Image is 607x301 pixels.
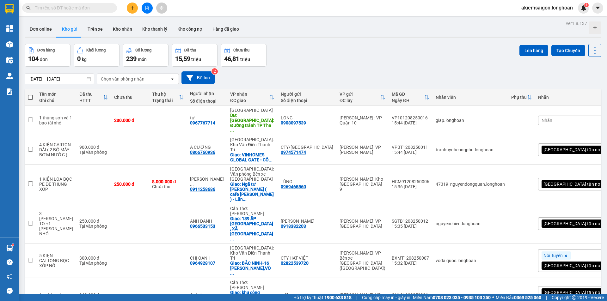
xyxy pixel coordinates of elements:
span: [GEOGRAPHIC_DATA] tận nơi [543,181,601,187]
span: [GEOGRAPHIC_DATA] tận nơi [543,290,601,295]
img: logo-vxr [5,4,14,14]
div: Chưa thu [114,95,146,100]
div: vodaiquoc.longhoan [436,258,505,263]
div: Trạng thái [152,98,179,103]
div: Số lượng [135,48,151,52]
div: 1 KIỆN LOA BỌC PE ĐẾ THÙNG XỐP [39,177,73,192]
strong: 0708 023 035 - 0935 103 250 [433,295,491,300]
div: 15:44 [DATE] [392,150,429,155]
span: Cung cấp máy in - giấy in: [362,294,411,301]
div: Cần Thơ: [PERSON_NAME] [230,280,274,290]
div: 5 KIỆN CATTONG BỌC XỐP NỔ [39,253,73,268]
div: [PERSON_NAME]: VP Bến xe [GEOGRAPHIC_DATA] ([GEOGRAPHIC_DATA]) [340,250,385,271]
div: Đã thu [184,48,196,52]
div: Khối lượng [86,48,106,52]
img: warehouse-icon [6,41,13,48]
span: | [546,294,547,301]
span: Nối Tuyến [543,253,563,258]
div: Phụ thu [511,95,527,100]
div: Ngày ĐH [392,98,424,103]
span: triệu [191,57,201,62]
button: Đơn online [25,21,57,37]
span: ... [230,128,234,133]
div: 0974571474 [281,150,306,155]
div: HTTT [79,98,103,103]
div: 15:32 [DATE] [392,261,429,266]
div: Cần Thơ: [PERSON_NAME] [230,206,274,216]
div: [GEOGRAPHIC_DATA]: Văn phòng Bến xe [GEOGRAPHIC_DATA] [230,166,274,182]
span: ... [190,182,194,187]
span: triệu [240,57,250,62]
div: 3 THÙNG SƠN TO +1 THÙNG SƠN NHỎ [39,211,73,236]
span: file-add [145,6,149,10]
img: icon-new-feature [581,5,586,11]
span: copyright [572,295,576,300]
span: question-circle [7,259,13,265]
strong: 1900 633 818 [324,295,352,300]
button: Chưa thu46,81 triệu [221,44,267,67]
span: ... [243,197,247,202]
div: a Chung [281,292,333,298]
div: 0966533153 [190,224,215,229]
span: Miền Nam [413,294,491,301]
th: Toggle SortBy [76,89,111,106]
span: món [138,57,147,62]
div: CTY HẠT VIỆT [281,256,333,261]
div: Ghi chú [39,98,73,103]
div: QU121208250026 [392,292,429,298]
div: 0866760936 [190,150,215,155]
img: warehouse-icon [6,57,13,63]
button: Đơn hàng104đơn [25,44,71,67]
div: SGTB1208250012 [392,219,429,224]
span: caret-down [595,5,601,11]
button: Bộ lọc [181,71,215,84]
input: Tìm tên, số ĐT hoặc mã đơn [35,4,109,11]
div: 47319_nguyendongquan.longhoan [436,182,505,187]
div: [GEOGRAPHIC_DATA]: Kho Văn Điển Thanh Trì [230,245,274,261]
div: ANH DANH [190,219,224,224]
div: 250.000 đ [114,182,146,187]
div: Thu hộ [152,92,179,97]
div: VPBT1208250011 [392,145,429,150]
span: Miền Bắc [496,294,541,301]
div: 0964928107 [190,261,215,266]
div: 300.000 đ [79,256,108,261]
span: plus [130,6,135,10]
div: 0967767714 [190,120,215,125]
div: DĐ: TP Thanh Hóa: Đường tránh TP Thanh Hóa [230,113,274,133]
div: tranhuynhcongphu.longhoan [436,147,505,152]
div: VP gửi [340,92,380,97]
div: Nguyễn Quốc Trọng [190,177,224,187]
span: 15,59 [175,55,190,63]
div: Chưa thu [233,48,249,52]
div: Mã GD [392,92,424,97]
div: 4 KIỆN CARTON DÀI ( 2 BỘ MÁY BƠM NƯỚC ) [39,142,73,157]
span: 1 [585,3,587,7]
span: notification [7,274,13,280]
span: đơn [40,57,48,62]
img: solution-icon [6,88,13,95]
div: tư [190,115,224,120]
span: 46,81 [224,55,239,63]
span: message [7,288,13,294]
span: [GEOGRAPHIC_DATA] tận nơi [543,147,601,153]
span: 239 [126,55,137,63]
span: ... [269,157,273,162]
div: ver 1.8.137 [566,20,587,27]
div: 250.000 đ [79,219,108,224]
span: 0 [77,55,81,63]
div: 0908097539 [281,120,306,125]
div: 900.000 đ [79,145,108,150]
div: [PERSON_NAME] : VP Quận 10 [340,115,385,125]
span: ... [230,236,234,241]
span: ... [230,271,234,276]
div: BXMT1208250007 [392,256,429,261]
span: ⚪️ [492,296,494,299]
div: [PERSON_NAME]: VP [PERSON_NAME] [340,145,385,155]
button: Số lượng239món [123,44,169,67]
div: 15:44 [DATE] [392,120,429,125]
div: Quỳnh [190,292,224,298]
button: file-add [142,3,153,14]
div: 230.000 đ [114,118,146,123]
sup: 1 [584,3,589,7]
